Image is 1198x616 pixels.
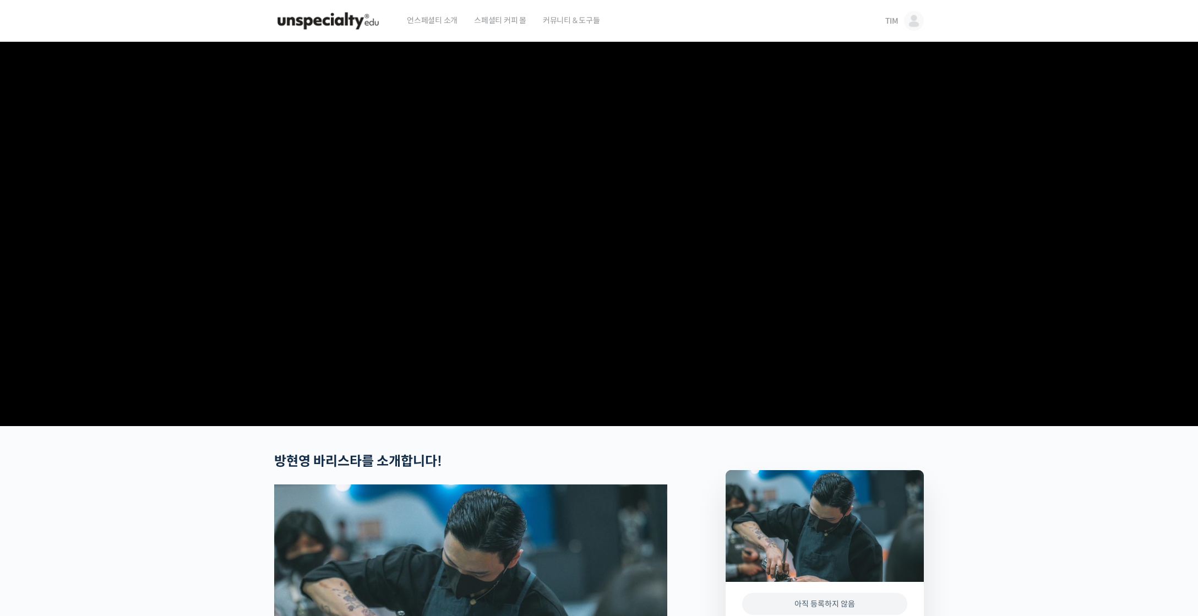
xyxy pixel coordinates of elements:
strong: 방현영 바리스타를 소개합니다 [274,453,437,470]
div: 아직 등록하지 않음 [742,593,907,615]
h2: ! [274,454,667,470]
span: TIM [885,16,898,26]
